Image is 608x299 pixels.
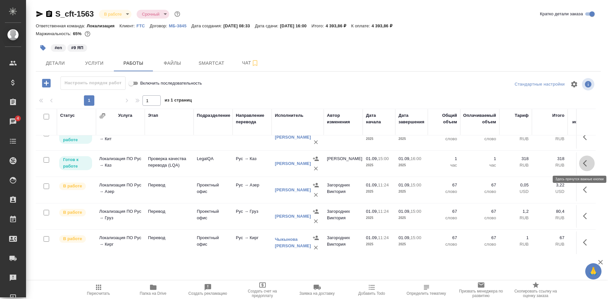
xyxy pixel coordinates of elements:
[36,41,50,55] button: Добавить тэг
[280,23,312,28] p: [DATE] 16:00
[503,162,529,169] p: RUB
[503,235,529,241] p: 1
[59,129,93,144] div: Исполнитель может приступить к работе
[585,263,601,279] button: 🙏
[579,235,595,250] button: Здесь прячутся важные кнопки
[464,208,496,215] p: 67
[399,156,411,161] p: 01.09,
[197,112,230,119] div: Подразделение
[431,215,457,221] p: слово
[194,152,233,175] td: LegalQA
[73,31,83,36] p: 65%
[366,188,392,195] p: 2025
[503,208,529,215] p: 1,2
[275,214,311,219] a: [PERSON_NAME]
[503,182,529,188] p: 0,05
[311,164,321,173] button: Удалить
[165,96,192,106] span: из 1 страниц
[411,183,421,187] p: 15:00
[63,183,82,189] p: В работе
[431,188,457,195] p: слово
[45,10,53,18] button: Скопировать ссылку
[399,215,425,221] p: 2025
[399,136,425,142] p: 2025
[366,215,392,221] p: 2025
[579,208,595,224] button: Здесь прячутся важные кнопки
[366,162,392,169] p: 2025
[50,45,67,50] span: en
[515,112,529,119] div: Тариф
[431,241,457,248] p: слово
[464,136,496,142] p: слово
[464,241,496,248] p: слово
[275,161,311,166] a: [PERSON_NAME]
[148,112,158,119] div: Этап
[311,243,321,252] button: Удалить
[464,188,496,195] p: слово
[36,10,44,18] button: Скопировать ссылку для ЯМессенджера
[191,23,223,28] p: Дата создания:
[464,215,496,221] p: слово
[119,23,136,28] p: Клиент:
[118,59,149,67] span: Работы
[311,216,321,226] button: Удалить
[431,156,457,162] p: 1
[140,11,161,17] button: Срочный
[540,11,583,17] span: Кратко детали заказа
[503,188,529,195] p: USD
[535,188,564,195] p: USD
[431,208,457,215] p: 67
[235,59,266,67] span: Чат
[464,235,496,241] p: 67
[275,237,311,248] a: Чыкынова [PERSON_NAME]
[326,23,351,28] p: 4 393,86 ₽
[399,188,425,195] p: 2025
[99,10,131,19] div: В работе
[236,112,268,125] div: Направление перевода
[366,209,378,214] p: 01.09,
[67,45,88,50] span: 9 ЯП
[83,30,92,38] button: 1034.90 RUB; 3.22 USD;
[63,209,82,216] p: В работе
[399,112,425,125] div: Дата завершения
[411,235,421,240] p: 15:00
[59,235,93,243] div: Исполнитель выполняет работу
[464,182,496,188] p: 67
[503,136,529,142] p: RUB
[464,156,496,162] p: 1
[169,23,191,28] a: МБ-3845
[399,241,425,248] p: 2025
[535,241,564,248] p: RUB
[36,23,87,28] p: Ответственная команда:
[96,179,145,201] td: Локализация ПО Рус → Азер
[148,156,190,169] p: Проверка качества перевода (LQA)
[311,180,321,190] button: Назначить
[311,23,325,28] p: Итого:
[40,59,71,67] span: Детали
[59,182,93,191] div: Исполнитель выполняет работу
[79,59,110,67] span: Услуги
[137,23,150,28] a: FTC
[324,126,363,149] td: [PERSON_NAME]
[399,209,411,214] p: 01.09,
[503,156,529,162] p: 318
[148,208,190,215] p: Перевод
[327,112,359,125] div: Автор изменения
[411,209,421,214] p: 15:00
[324,152,363,175] td: [PERSON_NAME]
[96,231,145,254] td: Локализация ПО Рус → Кирг
[399,183,411,187] p: 01.09,
[513,79,566,89] div: split button
[588,265,599,278] span: 🙏
[233,126,272,149] td: Рус → Кит
[324,179,363,201] td: Загородних Виктория
[503,215,529,221] p: RUB
[311,233,321,243] button: Назначить
[60,112,75,119] div: Статус
[535,235,564,241] p: 67
[87,23,120,28] p: Локализация
[431,182,457,188] p: 67
[399,235,411,240] p: 01.09,
[137,10,169,19] div: В работе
